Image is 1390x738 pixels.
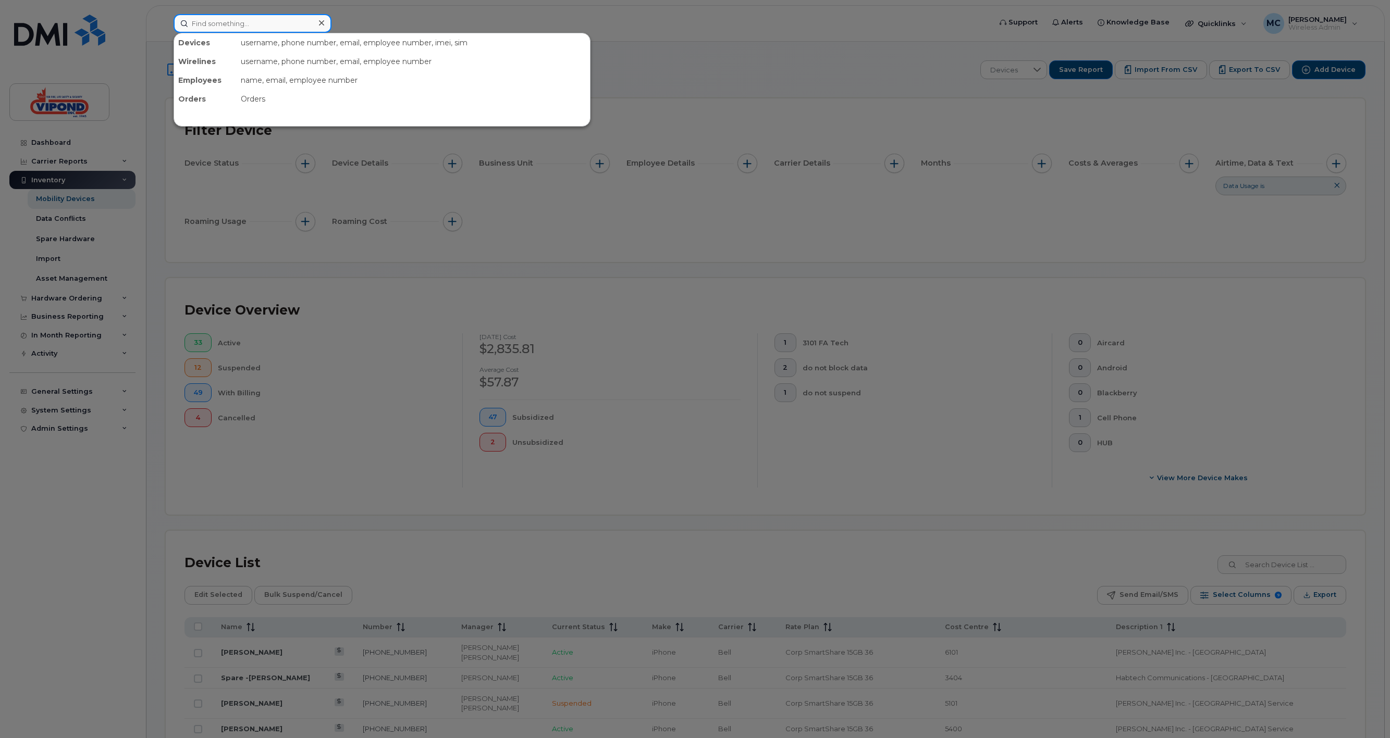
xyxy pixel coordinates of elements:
div: Orders [237,90,590,108]
div: Wirelines [174,52,237,71]
div: username, phone number, email, employee number [237,52,590,71]
div: name, email, employee number [237,71,590,90]
div: Orders [174,90,237,108]
div: Employees [174,71,237,90]
div: Devices [174,33,237,52]
div: username, phone number, email, employee number, imei, sim [237,33,590,52]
